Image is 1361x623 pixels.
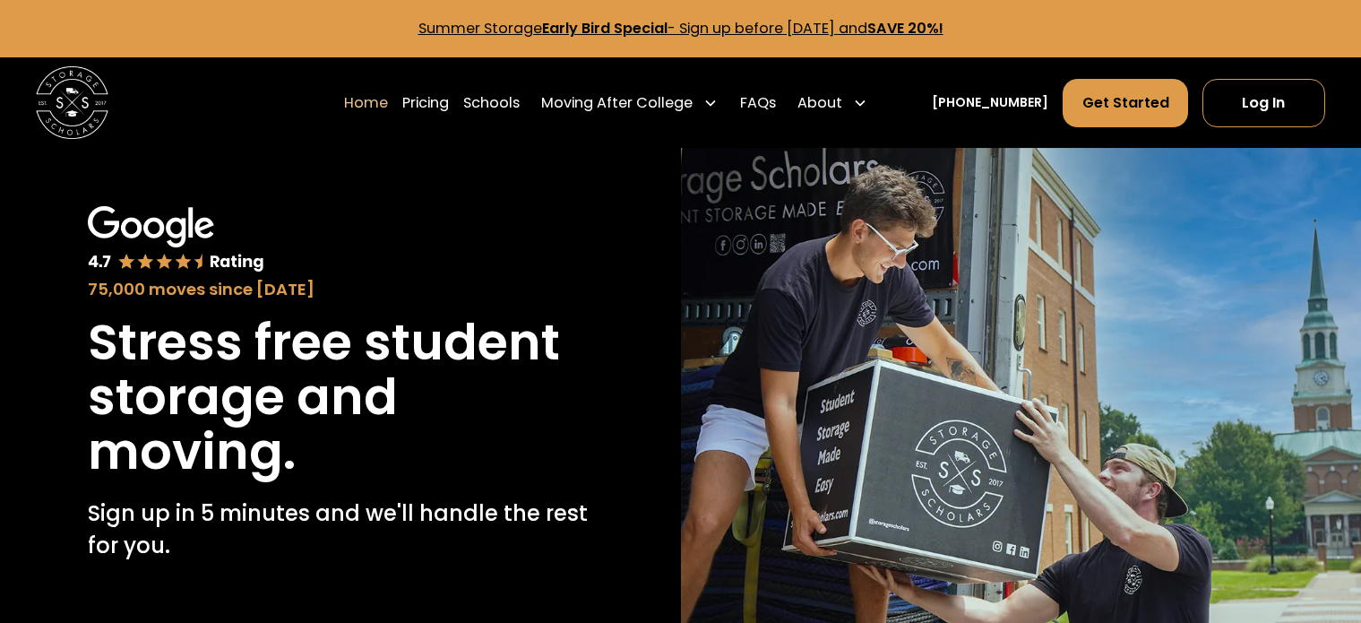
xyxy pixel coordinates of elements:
a: Pricing [402,78,449,128]
h1: Stress free student storage and moving. [88,316,593,480]
a: Log In [1202,79,1325,127]
div: Moving After College [541,92,693,114]
p: Sign up in 5 minutes and we'll handle the rest for you. [88,498,593,563]
img: Google 4.7 star rating [88,206,264,274]
div: 75,000 moves since [DATE] [88,277,593,301]
img: Storage Scholars main logo [36,66,108,139]
a: [PHONE_NUMBER] [932,93,1048,112]
a: Home [344,78,388,128]
a: Get Started [1063,79,1187,127]
strong: Early Bird Special [542,18,668,39]
div: About [797,92,842,114]
a: FAQs [740,78,776,128]
strong: SAVE 20%! [867,18,943,39]
a: Summer StorageEarly Bird Special- Sign up before [DATE] andSAVE 20%! [418,18,943,39]
a: Schools [463,78,520,128]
